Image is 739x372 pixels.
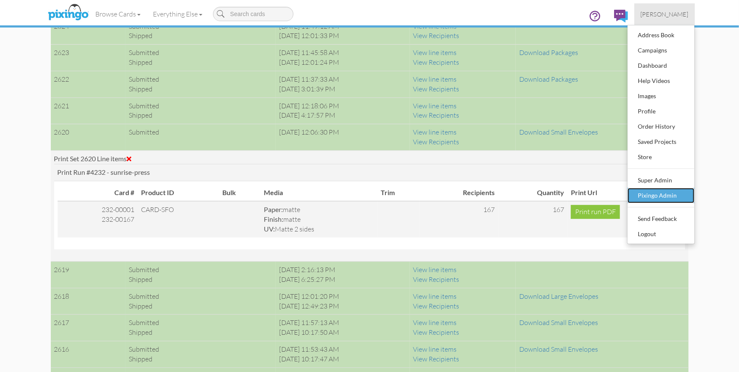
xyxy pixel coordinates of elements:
a: Download Small Envelopes [519,318,598,327]
div: [DATE] 12:18:06 PM [279,101,407,111]
a: View Recipients [413,85,459,93]
div: Address Book [636,29,686,41]
div: Logout [636,228,686,240]
div: Shipped [129,58,272,67]
div: Shipped [129,31,272,41]
td: 2618 [51,288,125,314]
td: 167 [498,201,567,237]
a: View line items [413,345,457,353]
div: [DATE] 4:17:57 PM [279,110,407,120]
a: Store [628,149,695,165]
a: View line items [413,48,457,57]
th: Recipients [420,185,498,201]
a: View Recipients [413,111,459,119]
td: CARD-SFO [138,201,219,237]
div: Super Admin [636,174,686,187]
th: Print Url [567,185,682,201]
div: [DATE] 10:17:47 AM [279,354,407,364]
th: Quantity [498,185,567,201]
div: Shipped [129,275,272,284]
div: matte [264,215,374,224]
a: View Recipients [413,355,459,363]
div: Profile [636,105,686,118]
div: [DATE] 11:45:58 AM [279,48,407,58]
img: comments.svg [614,10,628,22]
div: [DATE] 12:06:30 PM [279,127,407,137]
div: Submitted [129,48,272,58]
a: View Recipients [413,328,459,336]
img: pixingo logo [46,2,91,23]
strong: Print Run #4232 - sunrise-press [58,168,150,176]
div: Shipped [129,110,272,120]
div: Submitted [129,101,272,111]
a: Print run PDF [571,205,620,219]
div: Shipped [129,354,272,364]
div: Order History [636,120,686,133]
a: Send Feedback [628,211,695,226]
td: 2623 [51,44,125,71]
div: Images [636,90,686,102]
div: Pixingo Admin [636,189,686,202]
a: View line items [413,318,457,327]
a: Campaigns [628,43,695,58]
div: [DATE] 12:01:20 PM [279,292,407,301]
a: View Recipients [413,275,459,284]
a: [PERSON_NAME] [634,3,695,25]
div: Store [636,151,686,163]
a: Pixingo Admin [628,188,695,203]
a: Browse Cards [89,3,147,25]
div: Campaigns [636,44,686,57]
a: Download Packages [519,48,578,57]
th: Product ID [138,185,219,201]
a: View Recipients [413,302,459,310]
div: [DATE] 11:53:43 AM [279,344,407,354]
div: 232-00001 [61,205,135,215]
input: Search cards [213,7,293,21]
a: View Recipients [413,58,459,66]
td: 2619 [51,262,125,288]
a: Saved Projects [628,134,695,149]
div: [DATE] 11:57:13 AM [279,318,407,328]
div: Submitted [129,265,272,275]
div: [DATE] 10:17:50 AM [279,328,407,337]
strong: UV: [264,225,275,233]
td: 167 [420,201,498,237]
a: Download Packages [519,75,578,83]
div: [DATE] 2:16:13 PM [279,265,407,275]
div: Send Feedback [636,212,686,225]
a: View Recipients [413,138,459,146]
th: Trim [377,185,420,201]
div: Submitted [129,74,272,84]
strong: Paper: [264,205,283,213]
a: Dashboard [628,58,695,73]
a: Address Book [628,28,695,43]
div: Matte 2 sides [264,224,374,234]
div: matte [264,205,374,215]
div: Submitted [129,344,272,354]
div: [DATE] 3:01:39 PM [279,84,407,94]
a: Download Large Envelopes [519,292,598,300]
strong: Finish: [264,215,283,223]
div: [DATE] 12:49:23 PM [279,301,407,311]
a: Download Small Envelopes [519,345,598,353]
a: Super Admin [628,173,695,188]
a: View line items [413,292,457,300]
div: Shipped [129,84,272,94]
div: Shipped [129,301,272,311]
div: Saved Projects [636,135,686,148]
div: [DATE] 12:01:33 PM [279,31,407,41]
div: Print Set 2620 Line items [54,154,685,164]
div: [DATE] 11:37:33 AM [279,74,407,84]
td: 2622 [51,71,125,97]
div: Help Videos [636,74,686,87]
td: 2621 [51,97,125,124]
div: Submitted [129,318,272,328]
a: View line items [413,128,457,136]
th: Card # [58,185,138,201]
span: [PERSON_NAME] [641,11,689,18]
td: 2617 [51,314,125,341]
td: 2616 [51,341,125,368]
div: Submitted [129,127,272,137]
div: Submitted [129,292,272,301]
a: Help Videos [628,73,695,88]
